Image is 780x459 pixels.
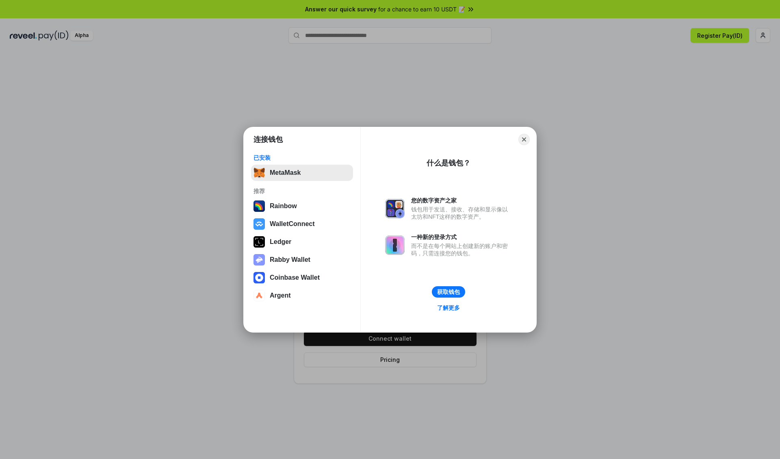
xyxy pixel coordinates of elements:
[270,169,301,176] div: MetaMask
[411,206,512,220] div: 钱包用于发送、接收、存储和显示像以太坊和NFT这样的数字资产。
[253,187,351,195] div: 推荐
[253,167,265,178] img: svg+xml,%3Csvg%20fill%3D%22none%22%20height%3D%2233%22%20viewBox%3D%220%200%2035%2033%22%20width%...
[427,158,470,168] div: 什么是钱包？
[251,234,353,250] button: Ledger
[437,304,460,311] div: 了解更多
[411,233,512,241] div: 一种新的登录方式
[253,200,265,212] img: svg+xml,%3Csvg%20width%3D%22120%22%20height%3D%22120%22%20viewBox%3D%220%200%20120%20120%22%20fil...
[385,199,405,218] img: svg+xml,%3Csvg%20xmlns%3D%22http%3A%2F%2Fwww.w3.org%2F2000%2Fsvg%22%20fill%3D%22none%22%20viewBox...
[253,135,283,144] h1: 连接钱包
[253,218,265,230] img: svg+xml,%3Csvg%20width%3D%2228%22%20height%3D%2228%22%20viewBox%3D%220%200%2028%2028%22%20fill%3D...
[251,165,353,181] button: MetaMask
[253,154,351,161] div: 已安装
[251,252,353,268] button: Rabby Wallet
[251,287,353,304] button: Argent
[411,197,512,204] div: 您的数字资产之家
[270,274,320,281] div: Coinbase Wallet
[270,238,291,246] div: Ledger
[411,242,512,257] div: 而不是在每个网站上创建新的账户和密码，只需连接您的钱包。
[518,134,530,145] button: Close
[251,270,353,286] button: Coinbase Wallet
[253,254,265,265] img: svg+xml,%3Csvg%20xmlns%3D%22http%3A%2F%2Fwww.w3.org%2F2000%2Fsvg%22%20fill%3D%22none%22%20viewBox...
[270,202,297,210] div: Rainbow
[253,236,265,248] img: svg+xml,%3Csvg%20xmlns%3D%22http%3A%2F%2Fwww.w3.org%2F2000%2Fsvg%22%20width%3D%2228%22%20height%3...
[270,220,315,228] div: WalletConnect
[270,292,291,299] div: Argent
[251,216,353,232] button: WalletConnect
[432,286,465,298] button: 获取钱包
[432,302,465,313] a: 了解更多
[385,235,405,255] img: svg+xml,%3Csvg%20xmlns%3D%22http%3A%2F%2Fwww.w3.org%2F2000%2Fsvg%22%20fill%3D%22none%22%20viewBox...
[437,288,460,296] div: 获取钱包
[251,198,353,214] button: Rainbow
[270,256,310,263] div: Rabby Wallet
[253,272,265,283] img: svg+xml,%3Csvg%20width%3D%2228%22%20height%3D%2228%22%20viewBox%3D%220%200%2028%2028%22%20fill%3D...
[253,290,265,301] img: svg+xml,%3Csvg%20width%3D%2228%22%20height%3D%2228%22%20viewBox%3D%220%200%2028%2028%22%20fill%3D...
